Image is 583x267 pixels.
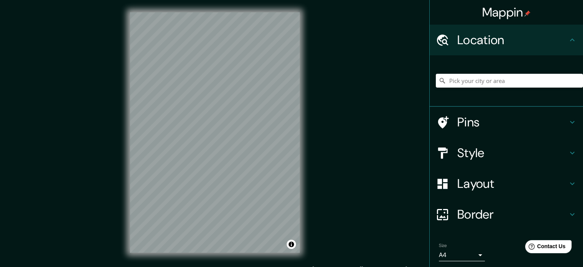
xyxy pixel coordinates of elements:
[430,168,583,199] div: Layout
[439,242,447,249] label: Size
[457,32,568,48] h4: Location
[130,12,300,253] canvas: Map
[457,176,568,191] h4: Layout
[430,138,583,168] div: Style
[482,5,531,20] h4: Mappin
[515,237,575,259] iframe: Help widget launcher
[457,114,568,130] h4: Pins
[287,240,296,249] button: Toggle attribution
[439,249,485,261] div: A4
[457,207,568,222] h4: Border
[457,145,568,161] h4: Style
[430,107,583,138] div: Pins
[436,74,583,88] input: Pick your city or area
[524,10,530,17] img: pin-icon.png
[430,199,583,230] div: Border
[430,25,583,55] div: Location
